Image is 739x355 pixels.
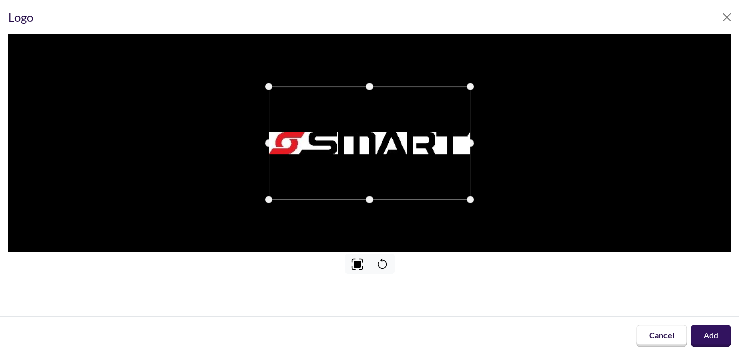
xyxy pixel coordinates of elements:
[8,8,33,26] div: Logo
[636,325,687,347] button: Cancel
[691,325,731,347] button: Add
[376,258,388,270] svg: Reset image
[351,258,363,270] img: Center image
[719,9,735,25] button: Close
